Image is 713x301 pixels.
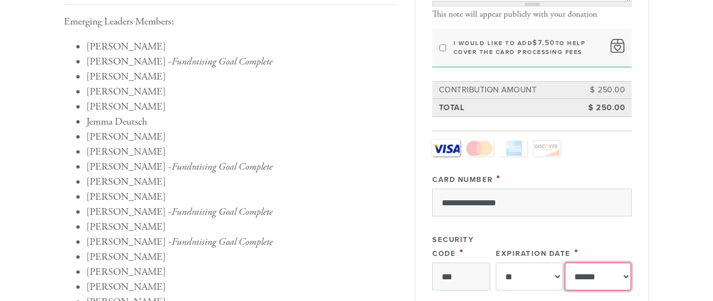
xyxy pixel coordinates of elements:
em: Fundraising Goal Complete [172,160,272,173]
td: $ 250.00 [577,82,627,98]
div: This note will appear publicly with your donation [432,9,632,19]
label: Expiration Date [496,249,571,258]
li: [PERSON_NAME] [86,129,398,144]
li: [PERSON_NAME] [86,144,398,159]
td: Contribution Amount [437,82,577,98]
label: Security Code [432,235,473,258]
span: This field is required. [460,246,464,259]
li: [PERSON_NAME] [86,84,398,99]
a: MasterCard [466,140,494,156]
li: [PERSON_NAME] [86,264,398,279]
em: Fundraising Goal Complete [172,205,272,218]
a: Amex [499,140,527,156]
span: This field is required. [496,172,501,185]
p: Emerging Leaders Members: [64,14,398,30]
select: Expiration Date year [565,263,632,290]
span: 7.50 [538,38,555,47]
em: Fundraising Goal Complete [172,235,272,248]
li: [PERSON_NAME] - [86,159,398,174]
li: Jemma Deutsch [86,114,398,129]
select: Expiration Date month [496,263,563,290]
a: Visa [432,140,460,156]
li: [PERSON_NAME] - [86,204,398,219]
li: [PERSON_NAME] [86,39,398,54]
li: [PERSON_NAME] - [86,54,398,69]
li: [PERSON_NAME] [86,69,398,84]
li: [PERSON_NAME] [86,219,398,234]
td: Total [437,100,577,116]
li: [PERSON_NAME] [86,249,398,264]
span: $ [533,38,538,47]
em: Fundraising Goal Complete [172,55,272,68]
li: [PERSON_NAME] [86,174,398,189]
a: Discover [533,140,560,156]
span: This field is required. [574,246,579,259]
li: [PERSON_NAME] [86,279,398,294]
label: Card Number [432,175,493,184]
li: [PERSON_NAME] - [86,234,398,249]
li: [PERSON_NAME] [86,99,398,114]
li: [PERSON_NAME] [86,189,398,204]
td: $ 250.00 [577,100,627,116]
label: I would like to add to help cover the card processing fees [453,39,604,56]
